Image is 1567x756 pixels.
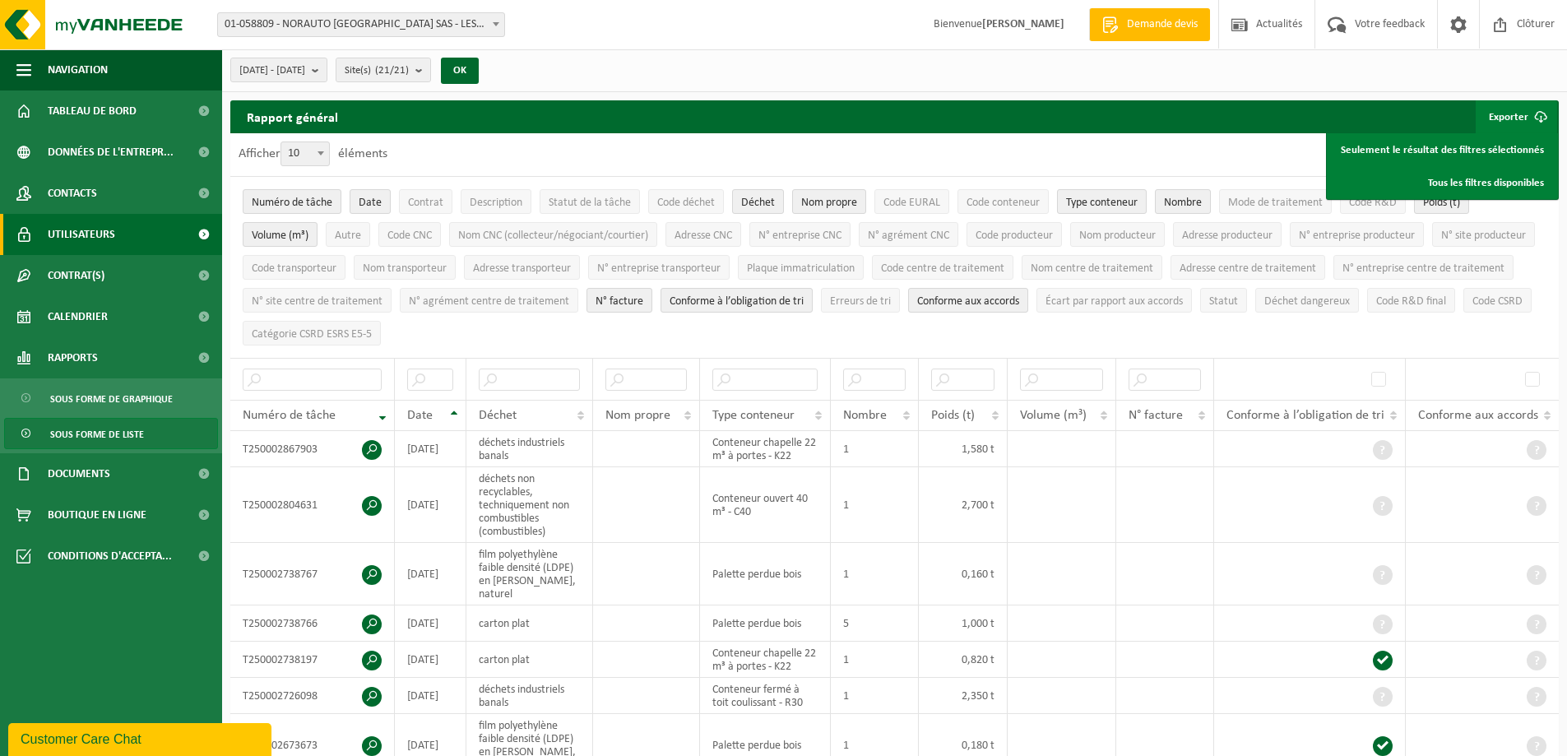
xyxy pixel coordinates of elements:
span: Numéro de tâche [243,409,336,422]
a: Demande devis [1089,8,1210,41]
span: Déchet [741,197,775,209]
span: Déchet dangereux [1264,295,1350,308]
button: Adresse CNCAdresse CNC: Activate to sort [665,222,741,247]
button: N° entreprise CNCN° entreprise CNC: Activate to sort [749,222,851,247]
button: Volume (m³)Volume (m³): Activate to sort [243,222,318,247]
td: 1 [831,678,919,714]
span: Adresse centre de traitement [1180,262,1316,275]
span: Code CNC [387,230,432,242]
span: Numéro de tâche [252,197,332,209]
td: 5 [831,605,919,642]
span: Date [359,197,382,209]
button: Mode de traitementMode de traitement: Activate to sort [1219,189,1332,214]
span: Statut de la tâche [549,197,631,209]
h2: Rapport général [230,100,355,133]
span: Nom producteur [1079,230,1156,242]
button: Nom CNC (collecteur/négociant/courtier)Nom CNC (collecteur/négociant/courtier): Activate to sort [449,222,657,247]
span: Mode de traitement [1228,197,1323,209]
td: 2,350 t [919,678,1007,714]
span: Conforme aux accords [1418,409,1538,422]
button: Code CNCCode CNC: Activate to sort [378,222,441,247]
td: 1 [831,431,919,467]
button: DateDate: Activate to sort [350,189,391,214]
button: DéchetDéchet: Activate to sort [732,189,784,214]
span: Type conteneur [712,409,795,422]
td: 0,160 t [919,543,1007,605]
button: Déchet dangereux : Activate to sort [1255,288,1359,313]
span: Nom CNC (collecteur/négociant/courtier) [458,230,648,242]
span: Statut [1209,295,1238,308]
button: N° entreprise transporteurN° entreprise transporteur: Activate to sort [588,255,730,280]
span: N° agrément CNC [868,230,949,242]
span: 01-058809 - NORAUTO FRANCE SAS - LESQUIN CEDEX [218,13,504,36]
span: Code centre de traitement [881,262,1004,275]
td: film polyethylène faible densité (LDPE) en [PERSON_NAME], naturel [466,543,593,605]
td: 1 [831,543,919,605]
button: Code EURALCode EURAL: Activate to sort [874,189,949,214]
span: N° entreprise producteur [1299,230,1415,242]
span: N° site centre de traitement [252,295,382,308]
button: Conforme à l’obligation de tri : Activate to sort [661,288,813,313]
button: Poids (t)Poids (t): Activate to sort [1414,189,1469,214]
span: Code EURAL [883,197,940,209]
td: T250002867903 [230,431,395,467]
span: Écart par rapport aux accords [1045,295,1183,308]
button: N° entreprise centre de traitementN° entreprise centre de traitement: Activate to sort [1333,255,1514,280]
button: Adresse producteurAdresse producteur: Activate to sort [1173,222,1282,247]
span: Documents [48,453,110,494]
span: Contrat(s) [48,255,104,296]
span: Conforme à l’obligation de tri [670,295,804,308]
span: Nom propre [605,409,670,422]
button: Code centre de traitementCode centre de traitement: Activate to sort [872,255,1013,280]
button: N° entreprise producteurN° entreprise producteur: Activate to sort [1290,222,1424,247]
td: T250002738197 [230,642,395,678]
span: Contacts [48,173,97,214]
a: Tous les filtres disponibles [1328,166,1556,199]
button: Écart par rapport aux accordsÉcart par rapport aux accords: Activate to sort [1036,288,1192,313]
button: Statut de la tâcheStatut de la tâche: Activate to sort [540,189,640,214]
span: Adresse producteur [1182,230,1273,242]
button: Nom centre de traitementNom centre de traitement: Activate to sort [1022,255,1162,280]
span: Catégorie CSRD ESRS E5-5 [252,328,372,341]
td: [DATE] [395,605,466,642]
span: Adresse CNC [675,230,732,242]
span: Sous forme de liste [50,419,144,450]
span: Poids (t) [931,409,975,422]
span: N° entreprise transporteur [597,262,721,275]
button: Code R&D finalCode R&amp;D final: Activate to sort [1367,288,1455,313]
td: 1,000 t [919,605,1007,642]
span: Site(s) [345,58,409,83]
span: Poids (t) [1423,197,1460,209]
span: [DATE] - [DATE] [239,58,305,83]
iframe: chat widget [8,720,275,756]
td: [DATE] [395,431,466,467]
span: Contrat [408,197,443,209]
strong: [PERSON_NAME] [982,18,1064,30]
td: [DATE] [395,642,466,678]
td: [DATE] [395,467,466,543]
button: Catégorie CSRD ESRS E5-5Catégorie CSRD ESRS E5-5: Activate to sort [243,321,381,346]
td: carton plat [466,605,593,642]
span: Type conteneur [1066,197,1138,209]
button: Code conteneurCode conteneur: Activate to sort [957,189,1049,214]
td: déchets industriels banals [466,431,593,467]
button: N° factureN° facture: Activate to sort [586,288,652,313]
td: T250002804631 [230,467,395,543]
td: 1 [831,642,919,678]
a: Seulement le résultat des filtres sélectionnés [1328,133,1556,166]
span: Tableau de bord [48,90,137,132]
span: N° entreprise centre de traitement [1342,262,1504,275]
count: (21/21) [375,65,409,76]
span: Navigation [48,49,108,90]
span: 10 [281,142,329,165]
td: carton plat [466,642,593,678]
button: [DATE] - [DATE] [230,58,327,82]
button: Type conteneurType conteneur: Activate to sort [1057,189,1147,214]
td: [DATE] [395,678,466,714]
td: Conteneur chapelle 22 m³ à portes - K22 [700,431,831,467]
span: N° facture [1129,409,1183,422]
span: Volume (m³) [252,230,308,242]
td: T250002738766 [230,605,395,642]
span: Calendrier [48,296,108,337]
